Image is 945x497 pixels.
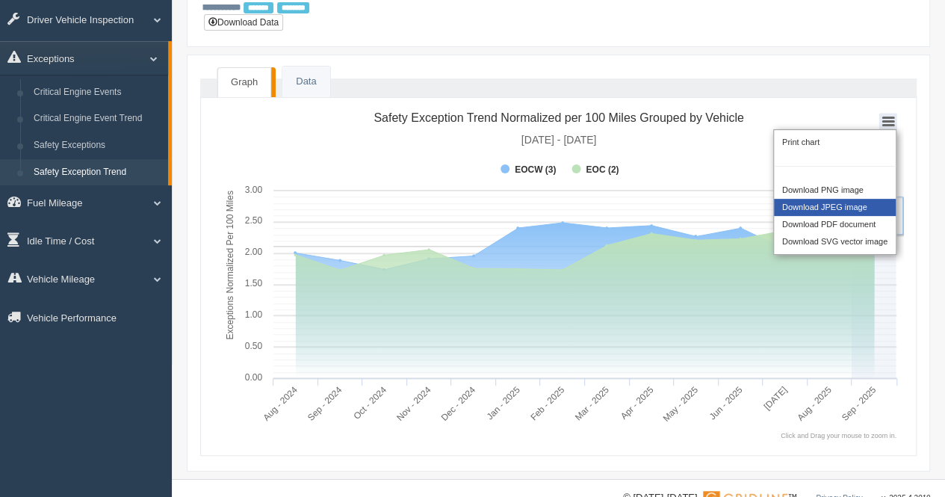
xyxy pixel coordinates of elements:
[217,67,271,97] a: Graph
[761,384,789,412] tspan: [DATE]
[774,199,896,216] div: Download JPEG image
[282,67,329,97] a: Data
[204,14,283,31] button: Download Data
[795,384,834,423] tspan: Aug - 2025
[245,278,263,288] text: 1.50
[774,216,896,233] div: Download PDF document
[394,384,433,423] tspan: Nov - 2024
[781,432,896,439] tspan: Click and Drag your mouse to zoom in.
[261,384,300,423] tspan: Aug - 2024
[245,185,263,195] text: 3.00
[27,79,168,106] a: Critical Engine Events
[573,384,611,422] tspan: Mar - 2025
[245,372,263,383] text: 0.00
[245,309,263,320] text: 1.00
[225,191,235,339] tspan: Exceptions Normalized Per 100 Miles
[245,215,263,226] text: 2.50
[774,233,896,250] div: Download SVG vector image
[245,341,263,351] text: 0.50
[661,384,701,424] tspan: May - 2025
[586,164,619,175] tspan: EOC (2)
[27,132,168,159] a: Safety Exceptions
[619,384,656,422] tspan: Apr - 2025
[27,159,168,186] a: Safety Exception Trend
[27,105,168,132] a: Critical Engine Event Trend
[515,164,556,175] tspan: EOCW (3)
[707,384,744,422] tspan: Jun - 2025
[245,247,263,257] text: 2.00
[374,111,743,124] tspan: Safety Exception Trend Normalized per 100 Miles Grouped by Vehicle
[521,134,597,146] tspan: [DATE] - [DATE]
[774,182,896,199] div: Download PNG image
[840,384,879,423] tspan: Sep - 2025
[351,384,388,422] tspan: Oct - 2024
[306,384,344,423] tspan: Sep - 2024
[774,134,896,151] div: Print chart
[439,384,478,423] tspan: Dec - 2024
[528,384,566,422] tspan: Feb - 2025
[485,384,522,422] tspan: Jan - 2025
